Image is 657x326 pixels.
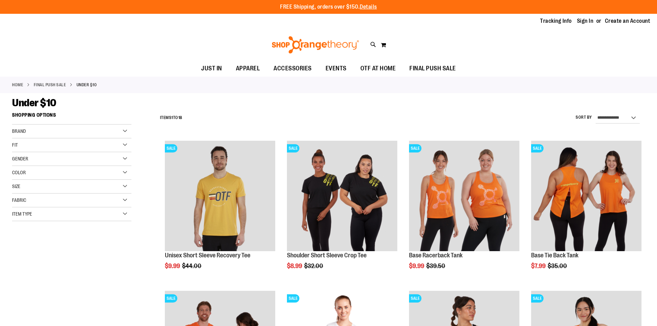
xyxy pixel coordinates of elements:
span: $8.99 [287,263,303,269]
span: $9.99 [165,263,181,269]
a: OTF AT HOME [354,61,403,77]
strong: Under $10 [77,82,97,88]
label: Sort By [576,115,592,120]
span: EVENTS [326,61,347,76]
span: SALE [409,144,421,152]
span: SALE [287,144,299,152]
a: APPAREL [229,61,267,77]
a: Sign In [577,17,594,25]
span: $9.99 [409,263,425,269]
span: Fabric [12,197,26,203]
span: Size [12,184,20,189]
h2: Items to [160,112,182,123]
img: Shop Orangetheory [271,36,360,53]
a: Create an Account [605,17,650,25]
span: Gender [12,156,28,161]
span: SALE [287,294,299,303]
a: Product image for Unisex Short Sleeve Recovery TeeSALE [165,141,275,252]
span: $7.99 [531,263,547,269]
span: APPAREL [236,61,260,76]
a: Base Racerback Tank [409,252,462,259]
a: Product image for Base Tie Back TankSALE [531,141,641,252]
a: Home [12,82,23,88]
p: FREE Shipping, orders over $150. [280,3,377,11]
a: JUST IN [194,61,229,77]
a: Details [360,4,377,10]
div: product [161,137,279,287]
span: $32.00 [304,263,324,269]
span: SALE [531,294,544,303]
span: FINAL PUSH SALE [409,61,456,76]
span: Under $10 [12,97,56,109]
div: product [283,137,401,287]
span: 1 [171,115,173,120]
a: Product image for Shoulder Short Sleeve Crop TeeSALE [287,141,397,252]
span: 18 [178,115,182,120]
div: product [528,137,645,287]
span: OTF AT HOME [360,61,396,76]
img: Product image for Base Racerback Tank [409,141,519,251]
span: $35.00 [548,263,568,269]
a: Tracking Info [540,17,572,25]
a: Shoulder Short Sleeve Crop Tee [287,252,367,259]
span: SALE [165,294,177,303]
a: FINAL PUSH SALE [34,82,66,88]
a: FINAL PUSH SALE [402,61,463,76]
a: EVENTS [319,61,354,77]
div: product [406,137,523,287]
span: JUST IN [201,61,222,76]
a: ACCESSORIES [267,61,319,77]
a: Product image for Base Racerback TankSALE [409,141,519,252]
a: Unisex Short Sleeve Recovery Tee [165,252,250,259]
span: Item Type [12,211,32,217]
strong: Shopping Options [12,109,131,125]
span: Brand [12,128,26,134]
span: SALE [531,144,544,152]
span: SALE [409,294,421,303]
span: $39.50 [426,263,446,269]
span: Color [12,170,26,175]
img: Product image for Base Tie Back Tank [531,141,641,251]
span: SALE [165,144,177,152]
span: ACCESSORIES [273,61,312,76]
img: Product image for Shoulder Short Sleeve Crop Tee [287,141,397,251]
img: Product image for Unisex Short Sleeve Recovery Tee [165,141,275,251]
span: $44.00 [182,263,202,269]
span: Fit [12,142,18,148]
a: Base Tie Back Tank [531,252,578,259]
